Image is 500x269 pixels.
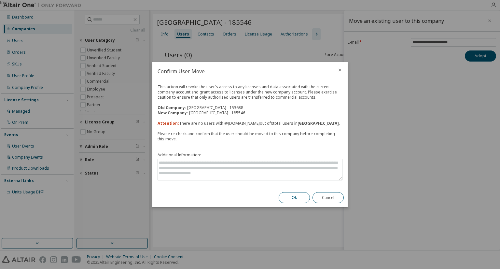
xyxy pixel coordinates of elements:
[158,105,186,110] b: Old Company:
[158,110,188,116] b: New Company:
[312,192,344,203] button: Cancel
[158,152,342,158] label: Additional Information:
[298,120,339,126] strong: [GEOGRAPHIC_DATA]
[158,84,342,116] div: This action will revoke the user's access to any licenses and data associated with the current co...
[337,67,342,73] button: close
[279,192,310,203] button: Ok
[158,120,179,126] b: Attention:
[152,62,332,80] h2: Confirm User Move
[158,121,342,142] div: There are no users with @ [DOMAIN_NAME] out of 0 total users in . Please re-check and confirm tha...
